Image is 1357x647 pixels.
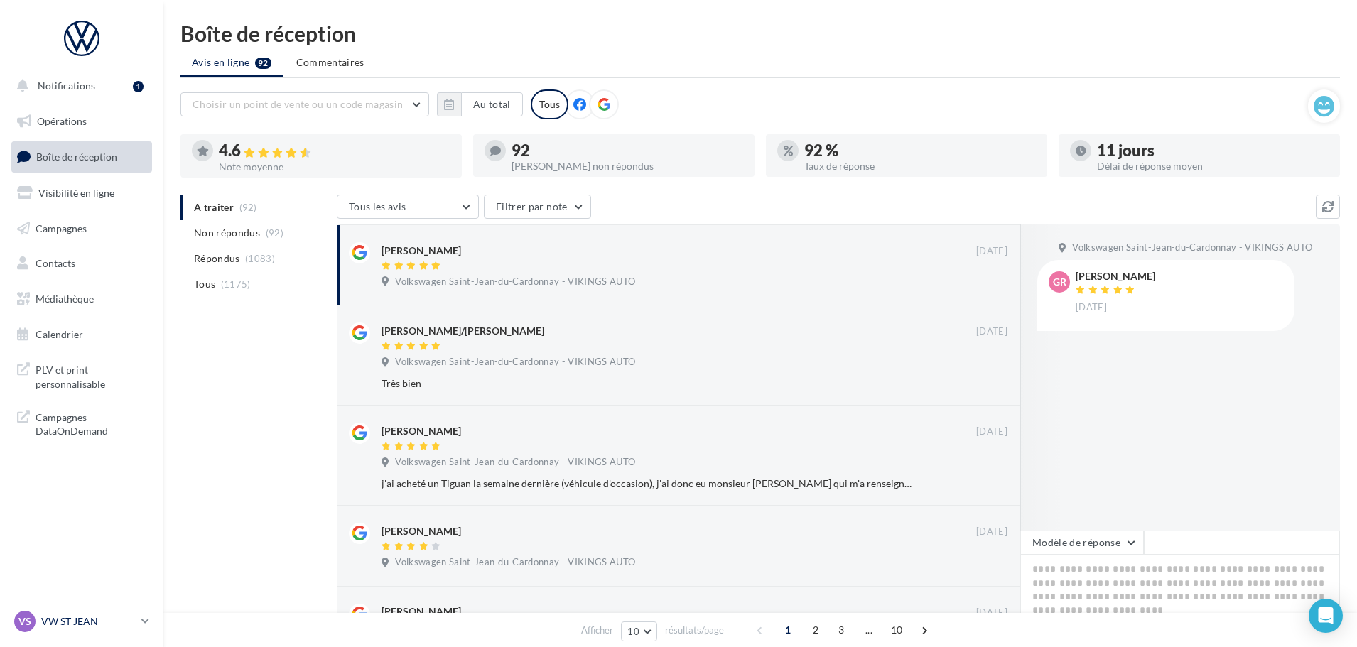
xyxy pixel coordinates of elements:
span: Boîte de réception [36,151,117,163]
div: 92 [512,143,743,158]
span: Tous [194,277,215,291]
span: Gr [1053,275,1066,289]
div: [PERSON_NAME] [382,604,461,619]
span: Volkswagen Saint-Jean-du-Cardonnay - VIKINGS AUTO [395,276,635,288]
div: Boîte de réception [180,23,1340,44]
span: Visibilité en ligne [38,187,114,199]
span: Non répondus [194,226,260,240]
span: Médiathèque [36,293,94,305]
a: Contacts [9,249,155,278]
span: PLV et print personnalisable [36,360,146,391]
span: Opérations [37,115,87,127]
div: 11 jours [1097,143,1329,158]
span: 10 [885,619,909,641]
span: Campagnes DataOnDemand [36,408,146,438]
span: Notifications [38,80,95,92]
button: Au total [437,92,523,116]
span: [DATE] [976,245,1007,258]
button: Tous les avis [337,195,479,219]
span: 2 [804,619,827,641]
div: [PERSON_NAME] non répondus [512,161,743,171]
span: Choisir un point de vente ou un code magasin [193,98,403,110]
span: Volkswagen Saint-Jean-du-Cardonnay - VIKINGS AUTO [395,356,635,369]
div: [PERSON_NAME] [382,424,461,438]
span: 1 [777,619,799,641]
span: Tous les avis [349,200,406,212]
button: Au total [461,92,523,116]
div: 92 % [804,143,1036,158]
div: Taux de réponse [804,161,1036,171]
span: Volkswagen Saint-Jean-du-Cardonnay - VIKINGS AUTO [395,456,635,469]
a: Opérations [9,107,155,136]
div: 4.6 [219,143,450,159]
div: Note moyenne [219,162,450,172]
div: Open Intercom Messenger [1309,599,1343,633]
span: [DATE] [976,425,1007,438]
div: Tous [531,89,568,119]
span: VS [18,614,31,629]
a: Médiathèque [9,284,155,314]
span: Volkswagen Saint-Jean-du-Cardonnay - VIKINGS AUTO [1072,241,1312,254]
a: Calendrier [9,320,155,349]
a: Visibilité en ligne [9,178,155,208]
button: Notifications 1 [9,71,149,101]
span: Campagnes [36,222,87,234]
span: [DATE] [1076,301,1107,314]
div: [PERSON_NAME]/[PERSON_NAME] [382,324,544,338]
p: VW ST JEAN [41,614,136,629]
div: [PERSON_NAME] [382,244,461,258]
span: Commentaires [296,56,364,68]
span: [DATE] [976,607,1007,619]
a: Boîte de réception [9,141,155,172]
div: Délai de réponse moyen [1097,161,1329,171]
span: [DATE] [976,526,1007,538]
span: Contacts [36,257,75,269]
span: 10 [627,626,639,637]
span: 3 [830,619,853,641]
div: 1 [133,81,144,92]
span: résultats/page [665,624,724,637]
span: (1083) [245,253,275,264]
button: Filtrer par note [484,195,591,219]
span: Afficher [581,624,613,637]
button: Choisir un point de vente ou un code magasin [180,92,429,116]
div: j'ai acheté un Tiguan la semaine dernière (véhicule d'occasion), j'ai donc eu monsieur [PERSON_NA... [382,477,915,491]
div: [PERSON_NAME] [382,524,461,538]
a: Campagnes [9,214,155,244]
a: Campagnes DataOnDemand [9,402,155,444]
span: Calendrier [36,328,83,340]
button: Modèle de réponse [1020,531,1144,555]
span: ... [858,619,880,641]
span: Répondus [194,251,240,266]
a: PLV et print personnalisable [9,354,155,396]
span: (1175) [221,278,251,290]
a: VS VW ST JEAN [11,608,152,635]
span: (92) [266,227,283,239]
div: [PERSON_NAME] [1076,271,1155,281]
button: 10 [621,621,657,641]
span: Volkswagen Saint-Jean-du-Cardonnay - VIKINGS AUTO [395,556,635,569]
span: [DATE] [976,325,1007,338]
div: Très bien [382,376,915,391]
